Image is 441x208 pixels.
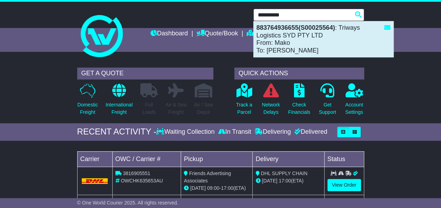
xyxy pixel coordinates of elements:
span: 3816905551 [123,171,150,176]
div: : Triways Logistics SYD PTY LTD From: Mako To: [PERSON_NAME] [254,21,393,57]
div: In Transit [216,128,253,136]
a: NetworkDelays [261,83,280,120]
td: Pickup [181,151,253,167]
a: View Order [327,179,361,191]
div: RECENT ACTIVITY - [77,127,156,137]
span: [DATE] [190,185,206,191]
span: 17:00 [221,185,233,191]
a: Track aParcel [236,83,253,120]
span: 17:00 [279,178,291,183]
span: Friends Advertising Associates [184,171,231,183]
div: QUICK ACTIONS [234,68,364,79]
a: CheckFinancials [288,83,310,120]
p: Track a Parcel [236,101,252,116]
p: Domestic Freight [78,101,98,116]
td: Status [324,151,364,167]
span: DHL SUPPLY CHAIN [261,171,307,176]
td: Carrier [77,151,112,167]
td: OWC / Carrier # [112,151,181,167]
a: AccountSettings [345,83,363,120]
a: Dashboard [150,28,188,40]
div: Delivered [293,128,327,136]
p: Air / Sea Depot [194,101,213,116]
a: Quote/Book [196,28,238,40]
img: DHL.png [82,178,108,184]
a: DomesticFreight [77,83,98,120]
a: InternationalFreight [105,83,133,120]
div: GET A QUOTE [77,68,213,79]
p: Full Loads [140,101,158,116]
div: Delivering [253,128,293,136]
p: Network Delays [262,101,280,116]
span: OWCHK635653AU [121,178,163,183]
div: (ETA) [255,177,321,185]
div: Waiting Collection [156,128,216,136]
strong: 883764936655(S00025564) [256,24,335,31]
p: Check Financials [288,101,310,116]
td: Delivery [253,151,324,167]
span: © One World Courier 2025. All rights reserved. [77,200,179,206]
span: [DATE] [262,178,277,183]
p: Account Settings [345,101,363,116]
p: Get Support [319,101,336,116]
p: Air & Sea Freight [166,101,186,116]
a: Tracking [247,28,278,40]
span: 09:00 [207,185,219,191]
a: GetSupport [319,83,336,120]
div: - (ETA) [184,185,249,192]
p: International Freight [106,101,133,116]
